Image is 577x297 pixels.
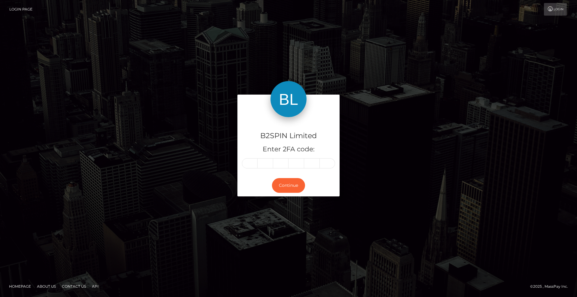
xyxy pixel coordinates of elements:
a: Contact Us [60,282,88,291]
a: API [90,282,101,291]
h5: Enter 2FA code: [242,145,335,154]
h4: B2SPIN Limited [242,131,335,141]
a: Homepage [7,282,33,291]
img: B2SPIN Limited [270,81,307,117]
div: © 2025 , MassPay Inc. [530,283,572,290]
a: About Us [35,282,58,291]
a: Login Page [9,3,32,16]
a: Login [544,3,567,16]
button: Continue [272,178,305,193]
